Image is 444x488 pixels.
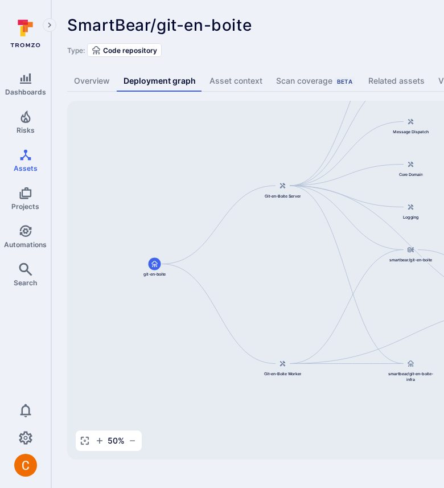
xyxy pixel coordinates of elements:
[14,278,37,287] span: Search
[143,271,166,277] span: git-en-boite
[14,454,37,477] div: Camilo Rivera
[46,20,54,30] i: Expand navigation menu
[264,371,301,376] span: Git-en-Boite Worker
[14,164,38,173] span: Assets
[67,71,117,92] a: Overview
[265,193,301,199] span: Git-en-Boite Server
[389,257,433,263] span: smartbear/git-en-boite
[108,435,125,446] span: 50 %
[276,75,355,87] div: Scan coverage
[399,171,423,177] span: Core Domain
[14,454,37,477] img: ACg8ocJuq_DPPTkXyD9OlTnVLvDrpObecjcADscmEHLMiTyEnTELew=s96-c
[403,214,418,220] span: Logging
[393,129,429,134] span: Message Dispatch
[388,371,434,382] span: smartbear/git-en-boite-infra
[103,46,157,55] span: Code repository
[361,71,431,92] a: Related assets
[11,202,39,211] span: Projects
[335,77,355,86] div: Beta
[5,88,46,96] span: Dashboards
[4,240,47,249] span: Automations
[203,71,269,92] a: Asset context
[17,126,35,134] span: Risks
[67,15,252,35] span: SmartBear/git-en-boite
[67,46,85,55] span: Type:
[117,71,203,92] a: Deployment graph
[43,18,56,32] button: Expand navigation menu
